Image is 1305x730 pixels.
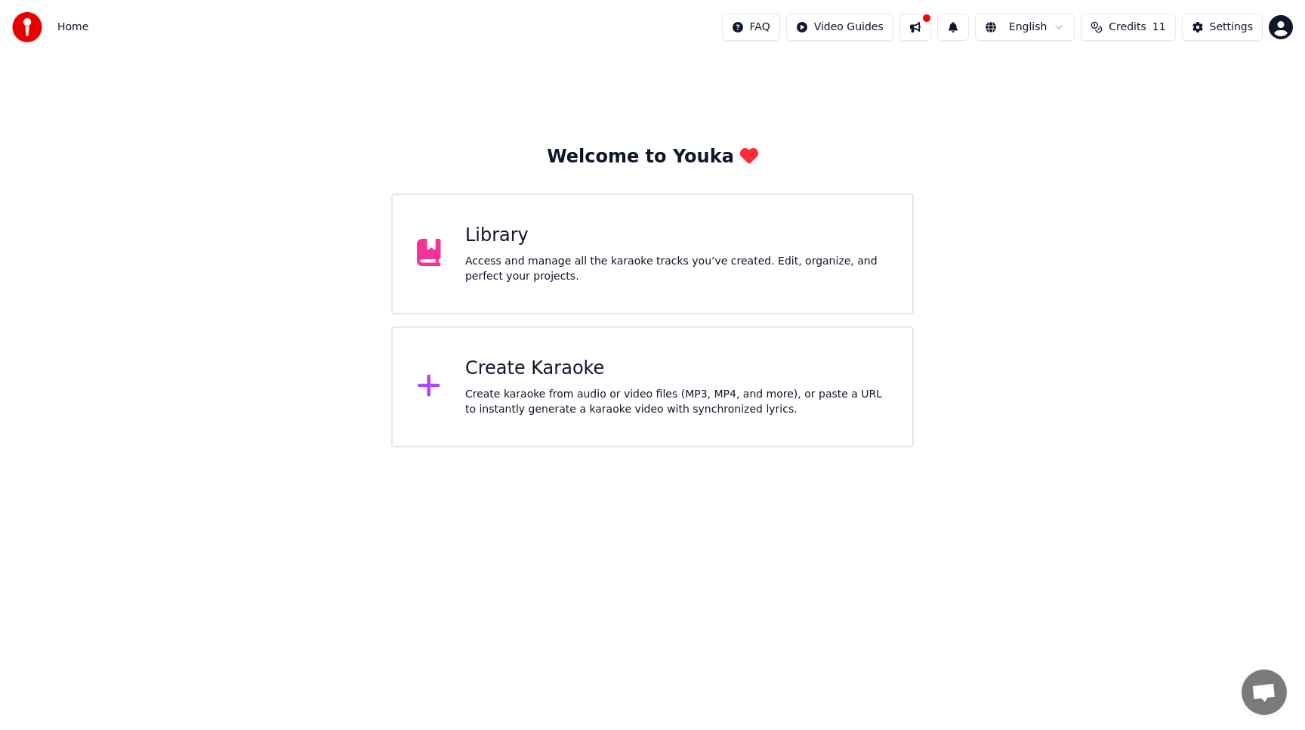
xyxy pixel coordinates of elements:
[1152,20,1166,35] span: 11
[1081,14,1175,41] button: Credits11
[722,14,780,41] button: FAQ
[57,20,88,35] nav: breadcrumb
[12,12,42,42] img: youka
[547,145,758,169] div: Welcome to Youka
[1242,670,1287,715] div: Отворен чат
[465,357,888,381] div: Create Karaoke
[1109,20,1146,35] span: Credits
[57,20,88,35] span: Home
[465,224,888,248] div: Library
[1182,14,1263,41] button: Settings
[465,254,888,284] div: Access and manage all the karaoke tracks you’ve created. Edit, organize, and perfect your projects.
[465,387,888,417] div: Create karaoke from audio or video files (MP3, MP4, and more), or paste a URL to instantly genera...
[1210,20,1253,35] div: Settings
[786,14,893,41] button: Video Guides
